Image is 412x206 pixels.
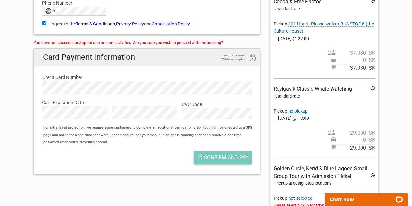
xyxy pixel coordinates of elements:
h2: Card Payment Information [34,49,260,66]
span: [DATE] @ 13:00 [274,115,375,122]
div: Pickup at designated locations [275,180,375,187]
i: 256bit encryption [249,54,257,62]
a: Cancellation Policy [152,21,190,26]
span: Subtotal [331,64,375,71]
span: Change pickup place [274,21,374,34]
a: Privacy Policy [116,21,144,26]
span: Change pickup place [288,196,313,201]
span: Change pickup place [288,108,308,114]
div: For extra fraud protection, we require some customers to complete an additional verification step... [40,124,260,146]
span: Reykjavík Classic Whale Watching [274,86,352,92]
iframe: LiveChat chat widget [320,185,412,206]
label: I agree to the , and [42,20,252,27]
span: 37.980 ISK [336,64,375,71]
span: secure payment 256bit encryption [214,54,247,61]
button: Selected country [42,7,59,15]
span: Golden Circle, Kerid & Blue Lagoon Small Group Tour with Admission Ticket [274,166,367,179]
span: 2 person(s) [328,49,375,56]
span: Pickup: [274,21,374,34]
div: Standard rate [275,93,375,100]
span: 29.000 ISK [336,144,375,151]
label: CVC Code [182,101,252,108]
span: Confirm and pay [204,154,249,161]
span: Pickup: [274,108,308,114]
label: Card Expiration Date [42,99,252,106]
span: 2 person(s) [328,129,375,136]
div: Standard rate [275,6,375,13]
span: Pickup price [331,136,375,144]
span: Subtotal [331,144,375,151]
span: [DATE] @ 22:00 [274,35,375,42]
span: Pickup price [331,57,375,64]
div: You have not chosen a pickup for one or more activities. Are you sure you wish to proceed with th... [34,39,261,46]
a: Terms & Conditions [76,21,115,26]
span: 0 ISK [336,136,375,144]
label: Credit Card Number [42,74,252,81]
span: 37.980 ISK [336,49,375,56]
span: 29.000 ISK [336,129,375,136]
button: Confirm and pay [194,151,252,164]
span: 0 ISK [336,57,375,64]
